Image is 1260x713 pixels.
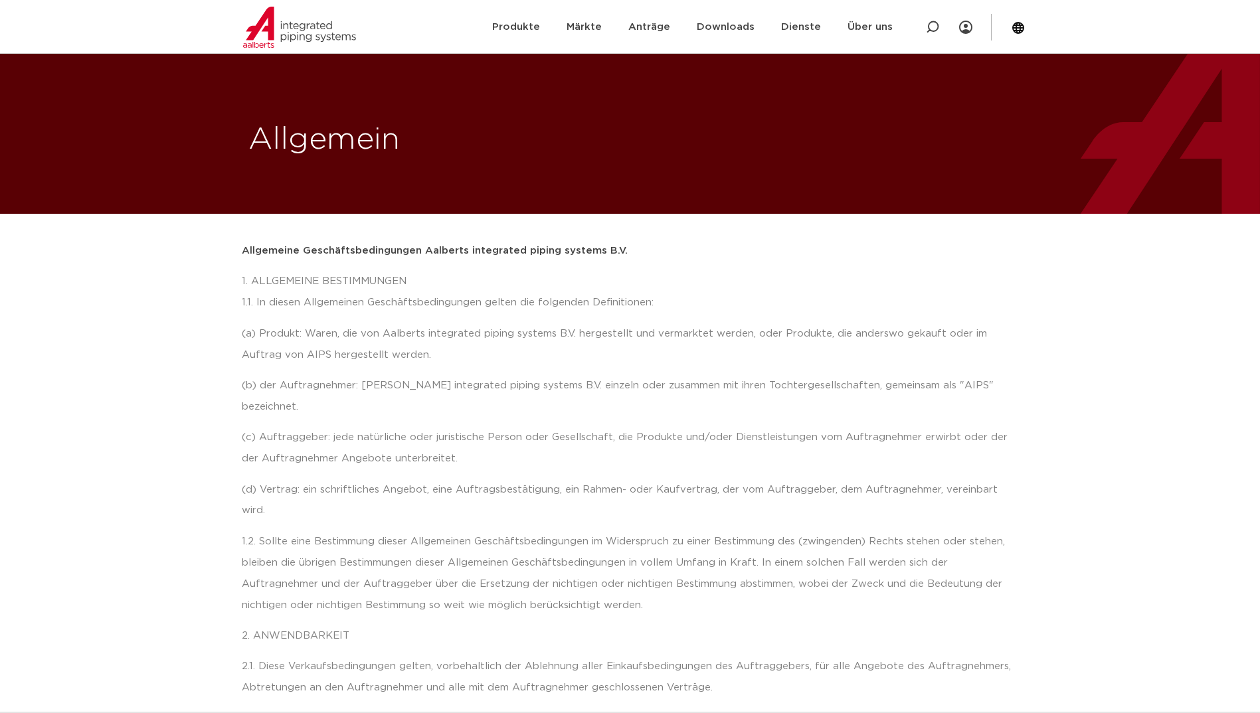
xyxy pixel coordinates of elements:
[242,531,1019,616] p: 1.2. Sollte eine Bestimmung dieser Allgemeinen Geschäftsbedingungen im Widerspruch zu einer Besti...
[242,246,628,256] strong: Allgemeine Geschäftsbedingungen Aalberts integrated piping systems B.V.
[242,656,1019,698] p: 2.1. Diese Verkaufsbedingungen gelten, vorbehaltlich der Ablehnung aller Einkaufsbedingungen des ...
[242,375,1019,418] p: (b) der Auftragnehmer: [PERSON_NAME] integrated piping systems B.V. einzeln oder zusammen mit ihr...
[848,22,893,32] font: Über uns
[242,271,1019,313] p: 1. ALLGEMEINE BESTIMMUNGEN 1.1. In diesen Allgemeinen Geschäftsbedingungen gelten die folgenden D...
[248,119,624,161] h1: Allgemein
[242,625,1019,647] p: 2. ANWENDBARKEIT
[242,427,1019,469] p: (c) Auftraggeber: jede natürliche oder juristische Person oder Gesellschaft, die Produkte und/ode...
[242,479,1019,522] p: (d) Vertrag: ein schriftliches Angebot, eine Auftragsbestätigung, ein Rahmen- oder Kaufvertrag, d...
[697,22,755,32] font: Downloads
[781,22,821,32] font: Dienste
[242,323,1019,366] p: (a) Produkt: Waren, die von Aalberts integrated piping systems B.V. hergestellt und vermarktet we...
